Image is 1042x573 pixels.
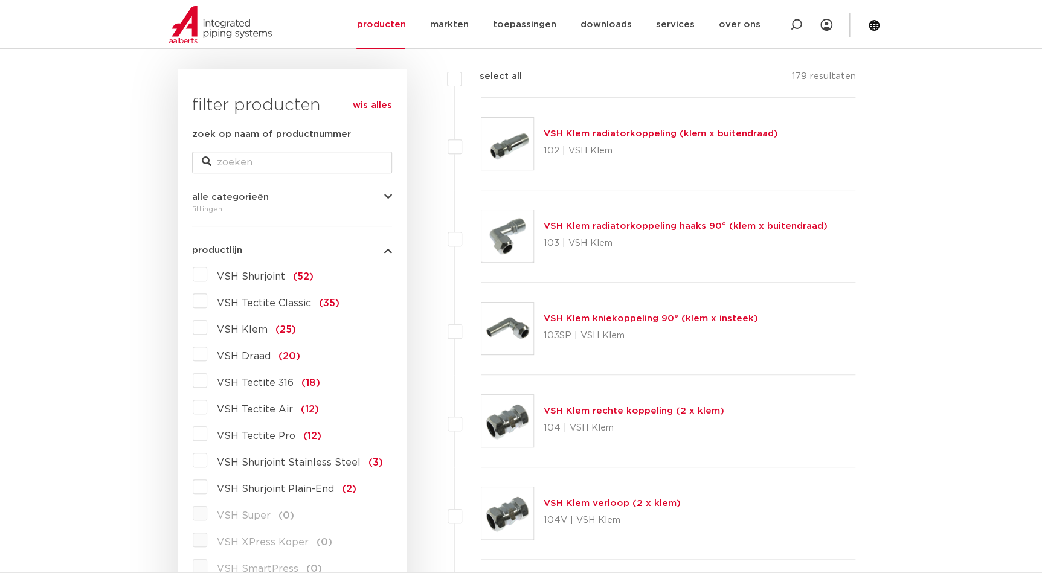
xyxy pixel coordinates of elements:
span: (25) [275,325,296,335]
span: (2) [342,484,356,494]
span: VSH Tectite Classic [217,298,311,308]
label: select all [462,69,522,84]
p: 179 resultaten [791,69,855,88]
p: 104 | VSH Klem [544,418,724,438]
span: VSH Super [217,511,271,520]
a: VSH Klem radiatorkoppeling haaks 90° (klem x buitendraad) [544,222,828,231]
span: VSH Draad [217,351,271,361]
span: (0) [278,511,294,520]
p: 103SP | VSH Klem [544,326,758,345]
span: alle categorieën [192,193,269,202]
span: VSH Tectite 316 [217,378,294,388]
img: Thumbnail for VSH Klem radiatorkoppeling haaks 90° (klem x buitendraad) [481,210,533,262]
a: VSH Klem rechte koppeling (2 x klem) [544,406,724,415]
img: Thumbnail for VSH Klem kniekoppeling 90° (klem x insteek) [481,303,533,354]
span: (12) [303,431,321,441]
span: (18) [301,378,320,388]
button: alle categorieën [192,193,392,202]
button: productlijn [192,246,392,255]
span: VSH Shurjoint Stainless Steel [217,458,361,467]
span: VSH Shurjoint [217,272,285,281]
span: (52) [293,272,314,281]
a: VSH Klem radiatorkoppeling (klem x buitendraad) [544,129,778,138]
h3: filter producten [192,94,392,118]
span: (35) [319,298,339,308]
p: 104V | VSH Klem [544,511,681,530]
span: (0) [317,537,332,547]
span: productlijn [192,246,242,255]
p: 102 | VSH Klem [544,141,778,161]
div: fittingen [192,202,392,216]
span: VSH Tectite Pro [217,431,295,441]
label: zoek op naam of productnummer [192,127,351,142]
span: VSH Tectite Air [217,405,293,414]
span: VSH Klem [217,325,268,335]
a: VSH Klem verloop (2 x klem) [544,499,681,508]
span: (20) [278,351,300,361]
img: Thumbnail for VSH Klem radiatorkoppeling (klem x buitendraad) [481,118,533,170]
span: (12) [301,405,319,414]
img: Thumbnail for VSH Klem verloop (2 x klem) [481,487,533,539]
a: wis alles [353,98,392,113]
span: VSH XPress Koper [217,537,309,547]
span: VSH Shurjoint Plain-End [217,484,334,494]
img: Thumbnail for VSH Klem rechte koppeling (2 x klem) [481,395,533,447]
p: 103 | VSH Klem [544,234,828,253]
input: zoeken [192,152,392,173]
a: VSH Klem kniekoppeling 90° (klem x insteek) [544,314,758,323]
span: (3) [368,458,383,467]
